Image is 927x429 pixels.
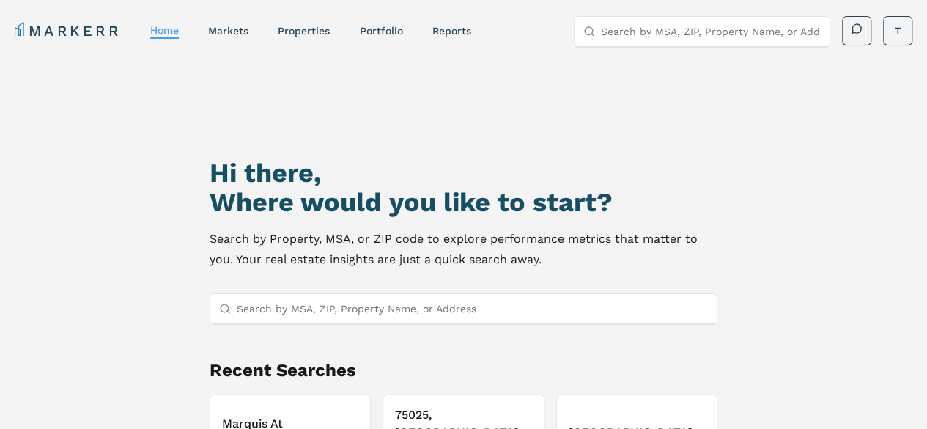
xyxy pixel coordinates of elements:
a: Portfolio [359,25,402,37]
p: Search by Property, MSA, or ZIP code to explore performance metrics that matter to you. Your real... [210,229,718,270]
button: T [883,16,912,45]
h1: Hi there, [210,158,718,188]
a: markets [208,25,248,37]
h2: Recent Searches [210,359,718,382]
h2: Where would you like to start? [210,188,718,217]
a: home [150,24,179,36]
a: MARKERR [15,21,121,41]
a: reports [432,25,470,37]
input: Search by MSA, ZIP, Property Name, or Address [237,294,709,323]
span: T [895,23,901,38]
input: Search by MSA, ZIP, Property Name, or Address [601,17,821,46]
a: properties [278,25,330,37]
